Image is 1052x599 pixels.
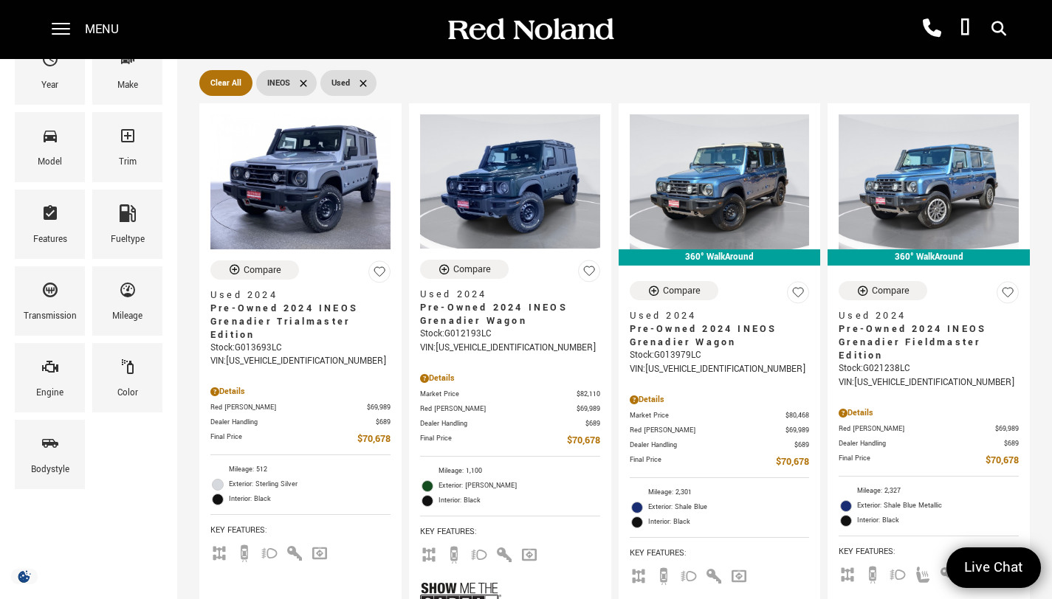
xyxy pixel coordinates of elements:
[210,385,391,398] div: Pricing Details - Pre-Owned 2024 INEOS Grenadier Trialmaster Edition With Navigation & 4WD
[470,547,488,558] span: Fog Lights
[92,190,162,259] div: FueltypeFueltype
[577,389,600,400] span: $82,110
[92,112,162,181] div: TrimTrim
[839,453,986,468] span: Final Price
[630,393,810,406] div: Pricing Details - Pre-Owned 2024 INEOS Grenadier Wagon With Navigation & 4WD
[376,417,391,428] span: $689
[630,425,786,436] span: Red [PERSON_NAME]
[420,433,600,449] a: Final Price $70,678
[839,484,1019,499] li: Mileage: 2,327
[119,123,137,154] span: Trim
[420,433,567,449] span: Final Price
[24,308,77,325] div: Transmission
[839,406,1019,420] div: Pricing Details - Pre-Owned 2024 INEOS Grenadier Fieldmaster Edition With Navigation & 4WD
[331,74,350,92] span: Used
[41,77,58,94] div: Year
[957,558,1031,578] span: Live Chat
[210,546,228,557] span: AWD
[630,322,799,349] span: Pre-Owned 2024 INEOS Grenadier Wagon
[420,389,600,400] a: Market Price $82,110
[261,546,278,557] span: Fog Lights
[864,567,881,578] span: Backup Camera
[420,418,585,429] span: Dealer Handling
[630,114,810,249] img: 2024 INEOS Grenadier Wagon
[229,477,391,492] span: Exterior: Sterling Silver
[839,453,1019,468] a: Final Price $70,678
[38,154,62,170] div: Model
[210,417,391,428] a: Dealer Handling $689
[839,309,1019,362] a: Used 2024Pre-Owned 2024 INEOS Grenadier Fieldmaster Edition
[567,433,600,449] span: $70,678
[311,546,329,557] span: Navigation Sys
[210,432,391,447] a: Final Price $70,678
[92,35,162,105] div: MakeMake
[15,266,85,336] div: TransmissionTransmission
[889,567,907,578] span: Fog Lights
[630,569,647,580] span: AWD
[210,402,367,413] span: Red [PERSON_NAME]
[630,410,786,421] span: Market Price
[117,385,138,401] div: Color
[15,112,85,181] div: ModelModel
[267,74,290,92] span: INEOS
[210,432,357,447] span: Final Price
[630,281,718,300] button: Compare Vehicle
[439,479,600,494] span: Exterior: [PERSON_NAME]
[995,423,1019,434] span: $69,989
[420,404,600,415] a: Red [PERSON_NAME] $69,989
[420,404,577,415] span: Red [PERSON_NAME]
[420,372,600,385] div: Pricing Details - Pre-Owned 2024 INEOS Grenadier Wagon With Navigation & 4WD
[495,547,513,558] span: Keyless Entry
[420,524,600,540] span: Key Features :
[839,114,1019,249] img: 2024 INEOS Grenadier Fieldmaster Edition
[857,513,1019,528] span: Interior: Black
[857,499,1019,513] span: Exterior: Shale Blue Metallic
[210,402,391,413] a: Red [PERSON_NAME] $69,989
[210,302,379,342] span: Pre-Owned 2024 INEOS Grenadier Trialmaster Edition
[210,417,376,428] span: Dealer Handling
[520,547,538,558] span: Navigation Sys
[92,266,162,336] div: MileageMileage
[794,440,809,451] span: $689
[36,385,63,401] div: Engine
[210,288,379,302] span: Used 2024
[872,284,910,297] div: Compare
[357,432,391,447] span: $70,678
[630,309,799,322] span: Used 2024
[244,263,281,277] div: Compare
[15,343,85,412] div: EngineEngine
[839,423,1019,434] a: Red [PERSON_NAME] $69,989
[119,46,137,77] span: Make
[420,547,438,558] span: AWD
[1004,438,1019,449] span: $689
[619,249,821,266] div: 360° WalkAround
[630,410,810,421] a: Market Price $80,468
[367,402,391,413] span: $69,989
[41,354,59,385] span: Engine
[839,423,995,434] span: Red [PERSON_NAME]
[630,440,795,451] span: Dealer Handling
[577,404,600,415] span: $69,989
[119,277,137,308] span: Mileage
[839,544,1019,560] span: Key Features :
[839,362,1019,375] div: Stock : G021238LC
[210,260,299,280] button: Compare Vehicle
[210,74,241,92] span: Clear All
[914,567,932,578] span: Heated Seats
[630,349,810,362] div: Stock : G013979LC
[839,438,1019,449] a: Dealer Handling $689
[210,288,391,342] a: Used 2024Pre-Owned 2024 INEOS Grenadier Trialmaster Edition
[997,281,1019,310] button: Save Vehicle
[112,308,142,325] div: Mileage
[420,114,600,249] img: 2024 INEOS Grenadier Wagon
[15,190,85,259] div: FeaturesFeatures
[210,342,391,355] div: Stock : G013693LC
[839,281,927,300] button: Compare Vehicle
[630,454,810,470] a: Final Price $70,678
[420,464,600,479] li: Mileage: 1,100
[648,500,810,515] span: Exterior: Shale Blue
[420,301,589,328] span: Pre-Owned 2024 INEOS Grenadier Wagon
[828,249,1030,266] div: 360° WalkAround
[119,154,137,170] div: Trim
[15,420,85,489] div: BodystyleBodystyle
